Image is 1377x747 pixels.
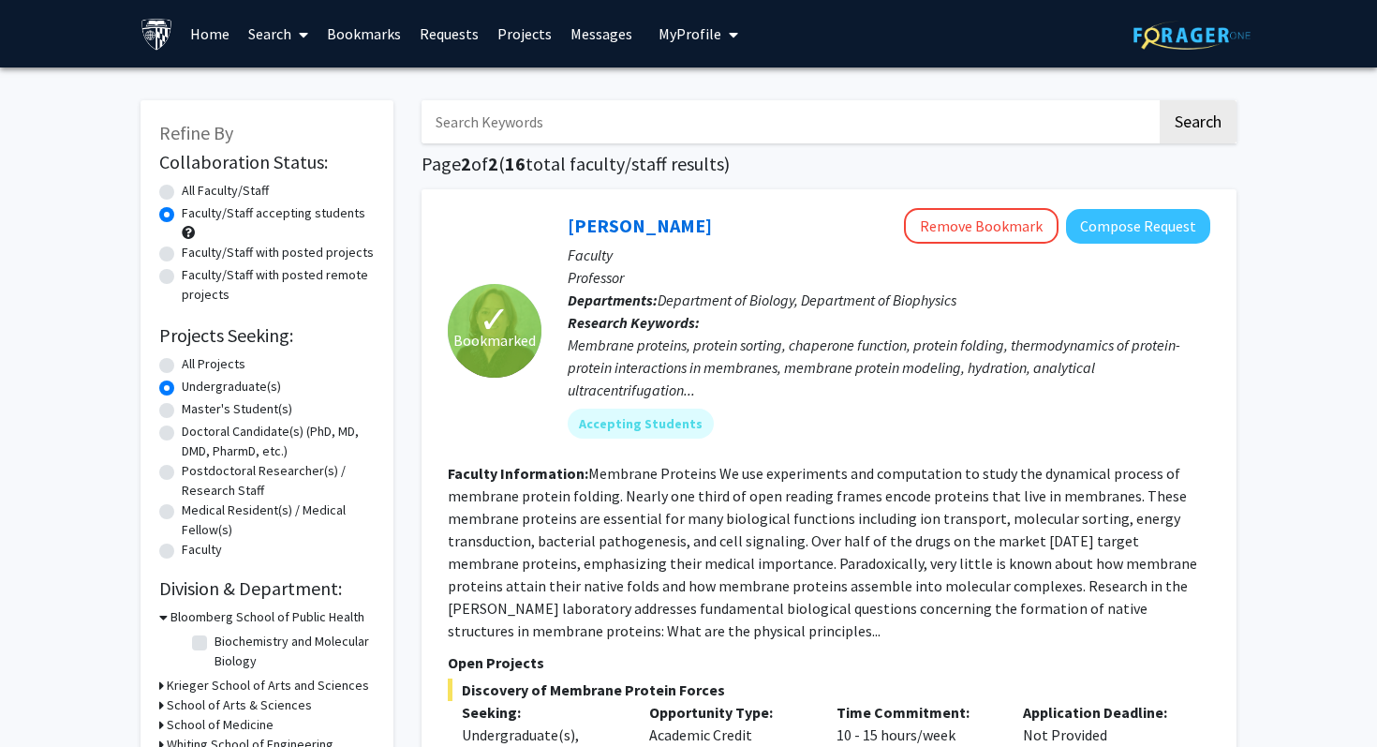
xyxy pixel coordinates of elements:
h3: Krieger School of Arts and Sciences [167,676,369,695]
h3: School of Medicine [167,715,274,735]
label: Doctoral Candidate(s) (PhD, MD, DMD, PharmD, etc.) [182,422,375,461]
mat-chip: Accepting Students [568,409,714,439]
p: Time Commitment: [837,701,996,724]
p: Faculty [568,244,1210,266]
img: Johns Hopkins University Logo [141,18,173,51]
label: All Projects [182,354,245,374]
span: My Profile [659,24,721,43]
b: Departments: [568,291,658,309]
iframe: Chat [14,663,80,733]
b: Research Keywords: [568,313,700,332]
span: 16 [505,152,526,175]
span: ✓ [479,310,511,329]
img: ForagerOne Logo [1133,21,1251,50]
label: Faculty/Staff accepting students [182,203,365,223]
a: Projects [488,1,561,67]
span: 2 [488,152,498,175]
button: Search [1160,100,1236,143]
label: Faculty/Staff with posted remote projects [182,265,375,305]
a: Requests [410,1,488,67]
input: Search Keywords [422,100,1157,143]
p: Seeking: [462,701,621,724]
label: Medical Resident(s) / Medical Fellow(s) [182,500,375,540]
p: Application Deadline: [1023,701,1182,724]
span: Department of Biology, Department of Biophysics [658,291,956,309]
span: Refine By [159,121,233,144]
label: Biochemistry and Molecular Biology [215,632,370,671]
label: Undergraduate(s) [182,377,281,396]
label: Master's Student(s) [182,399,292,419]
h2: Division & Department: [159,577,375,600]
label: Faculty/Staff with posted projects [182,243,374,262]
b: Faculty Information: [448,464,588,483]
button: Remove Bookmark [904,208,1059,244]
a: Bookmarks [318,1,410,67]
a: Messages [561,1,642,67]
label: Postdoctoral Researcher(s) / Research Staff [182,461,375,500]
h3: Bloomberg School of Public Health [170,607,364,627]
p: Opportunity Type: [649,701,808,724]
span: Discovery of Membrane Protein Forces [448,679,1210,701]
fg-read-more: Membrane Proteins We use experiments and computation to study the dynamical process of membrane p... [448,464,1197,640]
div: Membrane proteins, protein sorting, chaperone function, protein folding, thermodynamics of protei... [568,334,1210,401]
a: [PERSON_NAME] [568,214,712,237]
label: All Faculty/Staff [182,181,269,201]
a: Search [239,1,318,67]
span: 2 [461,152,471,175]
h1: Page of ( total faculty/staff results) [422,153,1236,175]
a: Home [181,1,239,67]
p: Open Projects [448,651,1210,674]
h2: Projects Seeking: [159,324,375,347]
p: Professor [568,266,1210,289]
span: Bookmarked [453,329,536,351]
label: Faculty [182,540,222,560]
button: Compose Request to Karen Fleming [1066,209,1210,244]
h2: Collaboration Status: [159,151,375,173]
h3: School of Arts & Sciences [167,695,312,715]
